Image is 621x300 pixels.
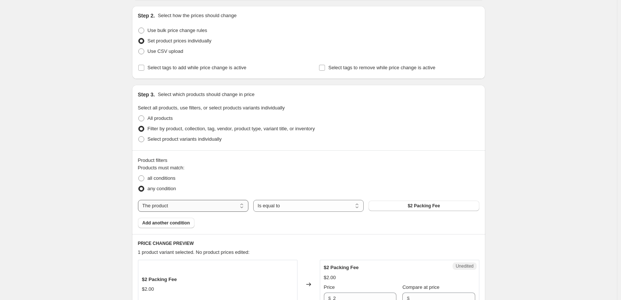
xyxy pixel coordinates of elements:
[138,105,285,111] span: Select all products, use filters, or select products variants individually
[402,284,440,290] span: Compare at price
[138,157,479,164] div: Product filters
[142,277,177,282] span: $2 Packing Fee
[324,265,359,270] span: $2 Packing Fee
[158,91,254,98] p: Select which products should change in price
[369,201,479,211] button: $2 Packing Fee
[148,115,173,121] span: All products
[456,263,473,269] span: Unedited
[148,175,176,181] span: all conditions
[142,220,190,226] span: Add another condition
[138,165,185,170] span: Products must match:
[138,218,194,228] button: Add another condition
[408,203,440,209] span: $2 Packing Fee
[138,249,250,255] span: 1 product variant selected. No product prices edited:
[138,240,479,246] h6: PRICE CHANGE PREVIEW
[148,186,176,191] span: any condition
[148,136,222,142] span: Select product variants individually
[148,38,212,44] span: Set product prices individually
[328,65,435,70] span: Select tags to remove while price change is active
[158,12,237,19] p: Select how the prices should change
[148,126,315,131] span: Filter by product, collection, tag, vendor, product type, variant title, or inventory
[324,284,335,290] span: Price
[148,65,247,70] span: Select tags to add while price change is active
[148,48,183,54] span: Use CSV upload
[138,91,155,98] h2: Step 3.
[148,28,207,33] span: Use bulk price change rules
[142,285,154,293] div: $2.00
[138,12,155,19] h2: Step 2.
[324,274,336,281] div: $2.00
